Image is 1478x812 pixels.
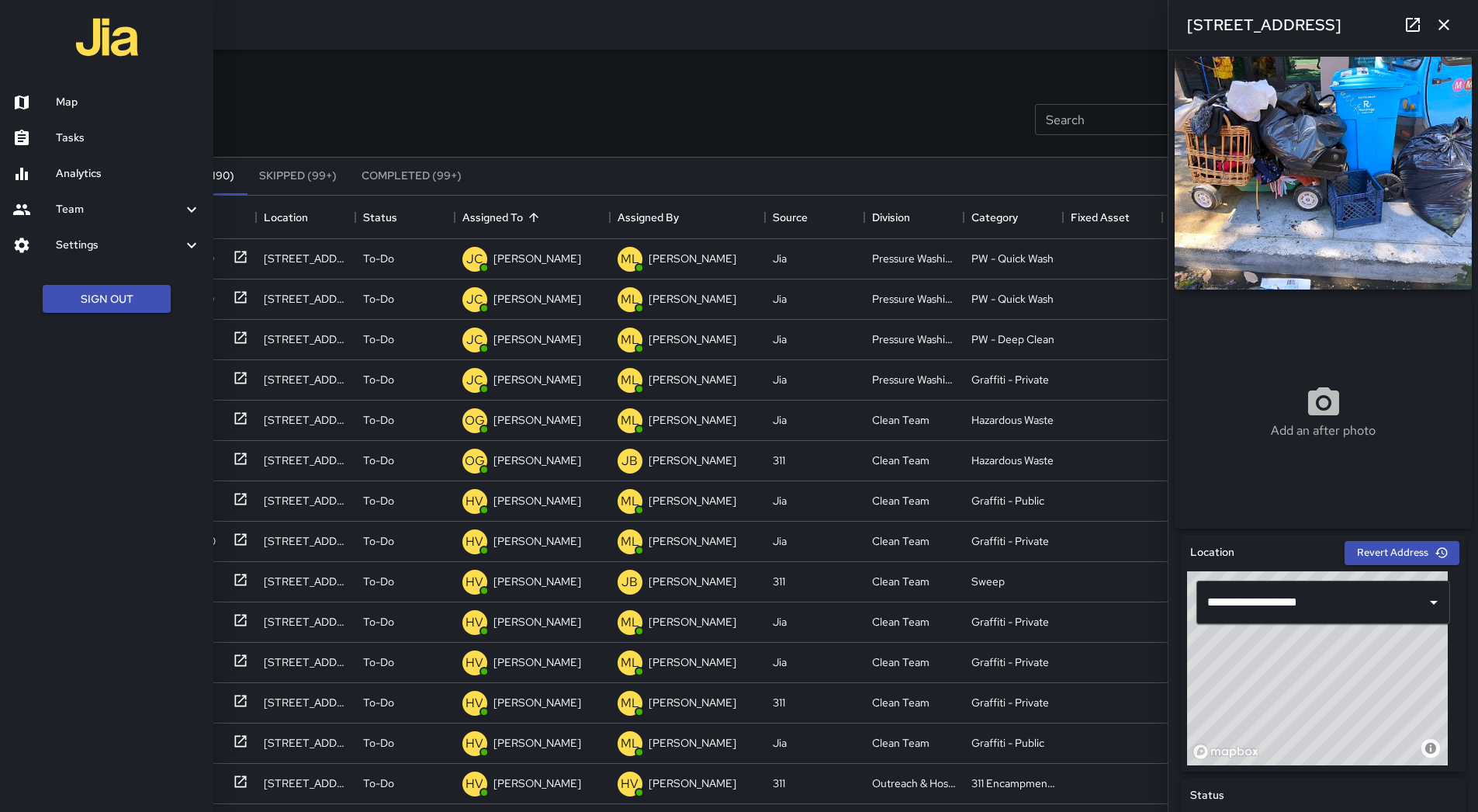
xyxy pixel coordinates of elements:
[56,130,201,147] h6: Tasks
[56,94,201,111] h6: Map
[56,165,201,182] h6: Analytics
[43,285,171,314] button: Sign Out
[56,237,182,254] h6: Settings
[56,201,182,218] h6: Team
[76,6,138,68] img: jia-logo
